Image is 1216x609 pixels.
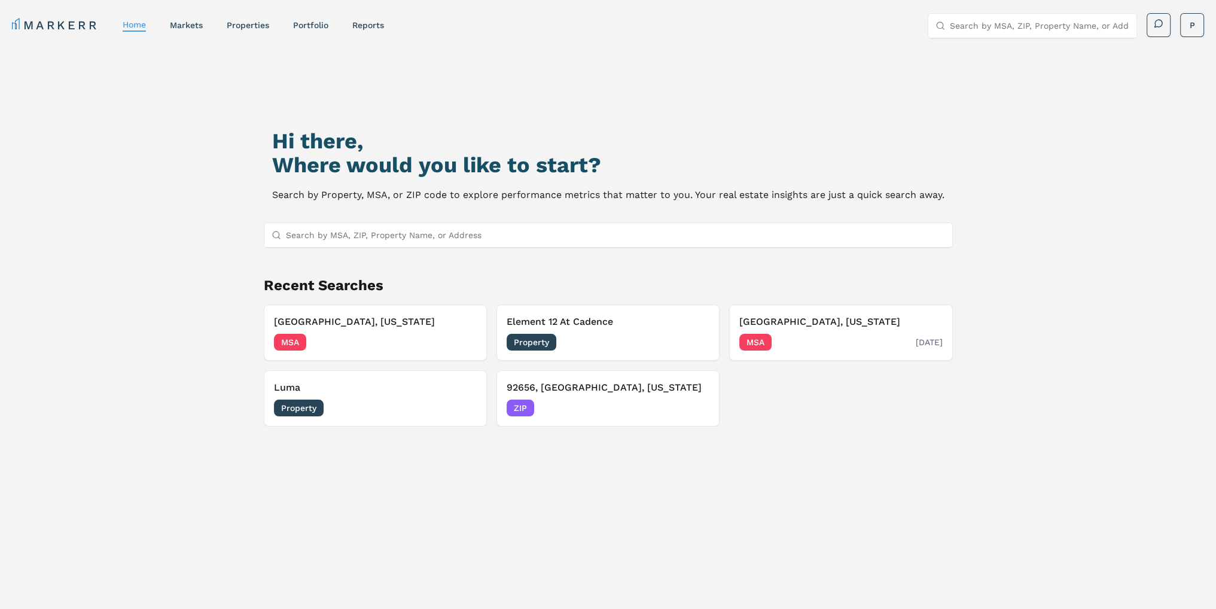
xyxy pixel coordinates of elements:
[227,20,269,30] a: properties
[507,315,709,329] h3: Element 12 At Cadence
[682,402,709,414] span: [DATE]
[286,223,945,247] input: Search by MSA, ZIP, Property Name, or Address
[496,370,720,427] button: 92656, [GEOGRAPHIC_DATA], [US_STATE]ZIP[DATE]
[507,400,534,416] span: ZIP
[272,153,944,177] h2: Where would you like to start?
[739,315,942,329] h3: [GEOGRAPHIC_DATA], [US_STATE]
[950,14,1129,38] input: Search by MSA, ZIP, Property Name, or Address
[1180,13,1204,37] button: P
[264,370,487,427] button: LumaProperty[DATE]
[274,400,324,416] span: Property
[170,20,203,30] a: markets
[352,20,384,30] a: reports
[264,304,487,361] button: [GEOGRAPHIC_DATA], [US_STATE]MSA[DATE]
[274,334,306,351] span: MSA
[264,276,953,295] h2: Recent Searches
[496,304,720,361] button: Element 12 At CadenceProperty[DATE]
[12,17,99,34] a: MARKERR
[739,334,772,351] span: MSA
[274,380,477,395] h3: Luma
[450,402,477,414] span: [DATE]
[507,380,709,395] h3: 92656, [GEOGRAPHIC_DATA], [US_STATE]
[916,336,943,348] span: [DATE]
[450,336,477,348] span: [DATE]
[272,187,944,203] p: Search by Property, MSA, or ZIP code to explore performance metrics that matter to you. Your real...
[1190,19,1195,31] span: P
[682,336,709,348] span: [DATE]
[729,304,952,361] button: [GEOGRAPHIC_DATA], [US_STATE]MSA[DATE]
[272,129,944,153] h1: Hi there,
[123,20,146,29] a: home
[274,315,477,329] h3: [GEOGRAPHIC_DATA], [US_STATE]
[507,334,556,351] span: Property
[293,20,328,30] a: Portfolio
